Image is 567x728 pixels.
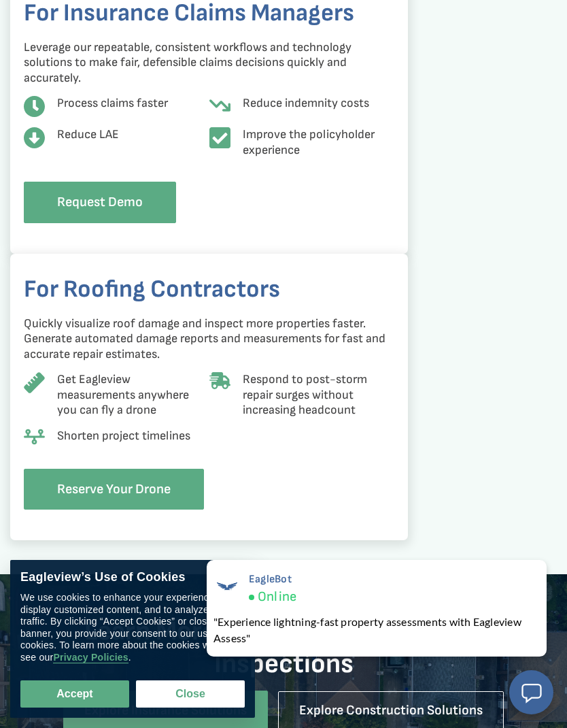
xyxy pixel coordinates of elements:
span: Shorten project timelines [57,429,209,444]
span: Improve the policyholder experience [243,127,395,158]
span: Reduce indemnity costs [243,96,395,112]
a: Privacy Policies [53,652,128,663]
button: Accept [20,680,129,708]
div: Eagleview’s Use of Cookies [20,570,245,585]
span: EagleBot [249,573,296,586]
p: Leverage our repeatable, consistent workflows and technology solutions to make fair, defensible c... [24,40,394,86]
span: Online [258,589,296,606]
a: Request Demo [24,182,176,223]
span: Reduce LAE [57,127,209,143]
span: Get Eagleview measurements anywhere you can fly a drone [57,372,209,418]
span: Process claims faster [57,96,209,112]
div: "Experience lightning-fast property assessments with Eagleview Assess" [213,614,540,646]
button: Open chat window [509,670,553,714]
div: We use cookies to enhance your experience, to display customized content, and to analyze site tra... [20,592,245,663]
button: Close [136,680,245,708]
img: EagleBot [213,573,241,600]
h4: For Roofing Contractors [24,274,394,306]
span: Respond to post-storm repair surges without increasing headcount [243,372,395,418]
p: Quickly visualize roof damage and inspect more properties faster. Generate automated damage repor... [24,316,394,363]
a: Reserve Your Drone [24,469,204,510]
